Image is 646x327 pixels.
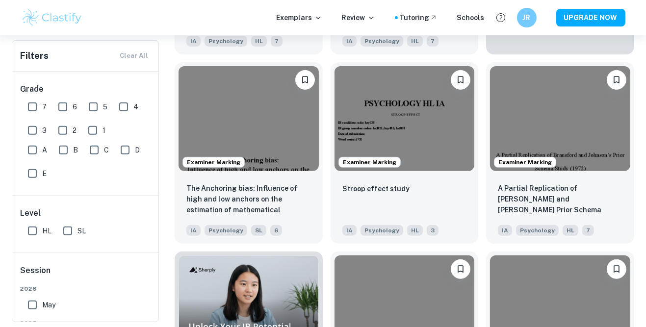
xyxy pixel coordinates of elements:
a: Schools [457,12,485,23]
p: Exemplars [277,12,322,23]
img: Psychology IA example thumbnail: The Anchoring bias: Influence of high an [179,66,319,171]
a: Examiner MarkingBookmarkThe Anchoring bias: Influence of high and low anchors on the estimation o... [175,62,323,244]
span: 2026 [20,284,152,293]
button: Bookmark [451,259,470,279]
span: HL [407,36,423,47]
span: 7 [582,225,594,236]
span: 4 [133,101,138,112]
span: IA [186,36,201,47]
span: Psychology [361,36,403,47]
img: Psychology IA example thumbnail: A Partial Replication of Bransford and J [490,66,630,171]
button: JR [517,8,537,27]
h6: JR [521,12,532,23]
span: Psychology [516,225,559,236]
button: Bookmark [607,70,626,90]
span: HL [251,36,267,47]
span: 3 [42,125,47,136]
span: SL [251,225,266,236]
button: Bookmark [295,70,315,90]
a: Examiner MarkingBookmarkStroop effect studyIAPsychologyHL3 [331,62,479,244]
a: Examiner MarkingBookmarkA Partial Replication of Bransford and Johnson’s Prior Schema Study (1972... [486,62,634,244]
span: 6 [73,101,77,112]
span: IA [498,225,512,236]
img: Clastify logo [21,8,83,27]
span: Examiner Marking [339,158,400,167]
h6: Grade [20,83,152,95]
h6: Session [20,265,152,284]
span: 6 [270,225,282,236]
button: UPGRADE NOW [556,9,625,26]
span: C [104,145,109,155]
span: A [42,145,47,155]
p: The Anchoring bias: Influence of high and low anchors on the estimation of mathematical problems. [186,183,311,216]
span: Psychology [205,36,247,47]
span: B [73,145,78,155]
button: Bookmark [451,70,470,90]
span: IA [342,36,357,47]
span: 3 [427,225,439,236]
span: HL [42,226,52,236]
h6: Filters [20,49,49,63]
span: D [135,145,140,155]
span: IA [342,225,357,236]
button: Bookmark [607,259,626,279]
span: Psychology [361,225,403,236]
span: Psychology [205,225,247,236]
span: SL [78,226,86,236]
h6: Level [20,207,152,219]
span: Examiner Marking [494,158,556,167]
span: 7 [271,36,283,47]
span: 7 [42,101,47,112]
p: Stroop effect study [342,183,410,194]
span: 1 [103,125,105,136]
span: HL [407,225,423,236]
button: Help and Feedback [492,9,509,26]
span: IA [186,225,201,236]
span: 5 [103,101,107,112]
p: Review [342,12,375,23]
span: Examiner Marking [183,158,244,167]
img: Psychology IA example thumbnail: Stroop effect study [335,66,475,171]
span: 2 [73,125,77,136]
span: May [42,300,55,310]
a: Tutoring [400,12,438,23]
p: A Partial Replication of Bransford and Johnson’s Prior Schema Study (1972) [498,183,622,216]
span: 7 [427,36,439,47]
span: E [42,168,47,179]
span: HL [563,225,578,236]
